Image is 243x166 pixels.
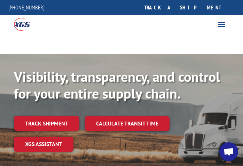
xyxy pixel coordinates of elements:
[14,67,220,102] b: Visibility, transparency, and control for your entire supply chain.
[219,142,238,161] div: Open chat
[14,137,73,152] a: XGS ASSISTANT
[14,116,79,131] a: Track shipment
[8,4,45,11] a: [PHONE_NUMBER]
[85,116,170,131] a: Calculate transit time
